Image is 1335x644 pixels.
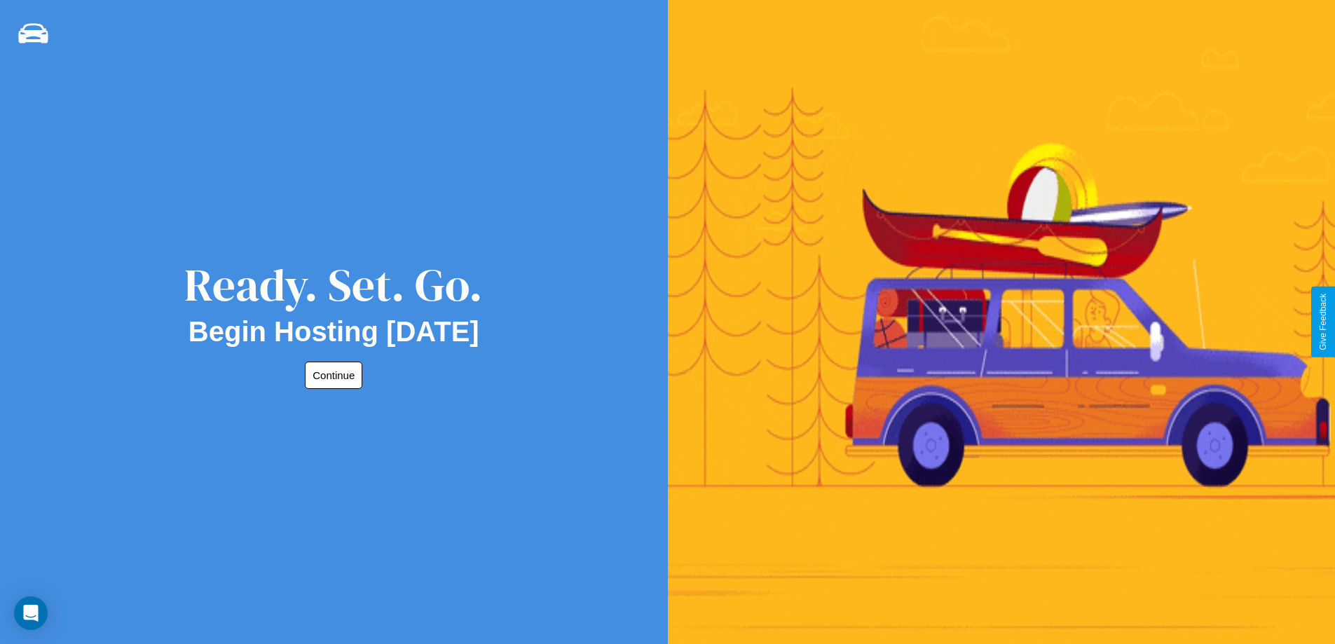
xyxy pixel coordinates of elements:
h2: Begin Hosting [DATE] [189,316,479,348]
div: Open Intercom Messenger [14,596,48,630]
div: Ready. Set. Go. [184,254,483,316]
div: Give Feedback [1318,294,1328,350]
button: Continue [305,362,362,389]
